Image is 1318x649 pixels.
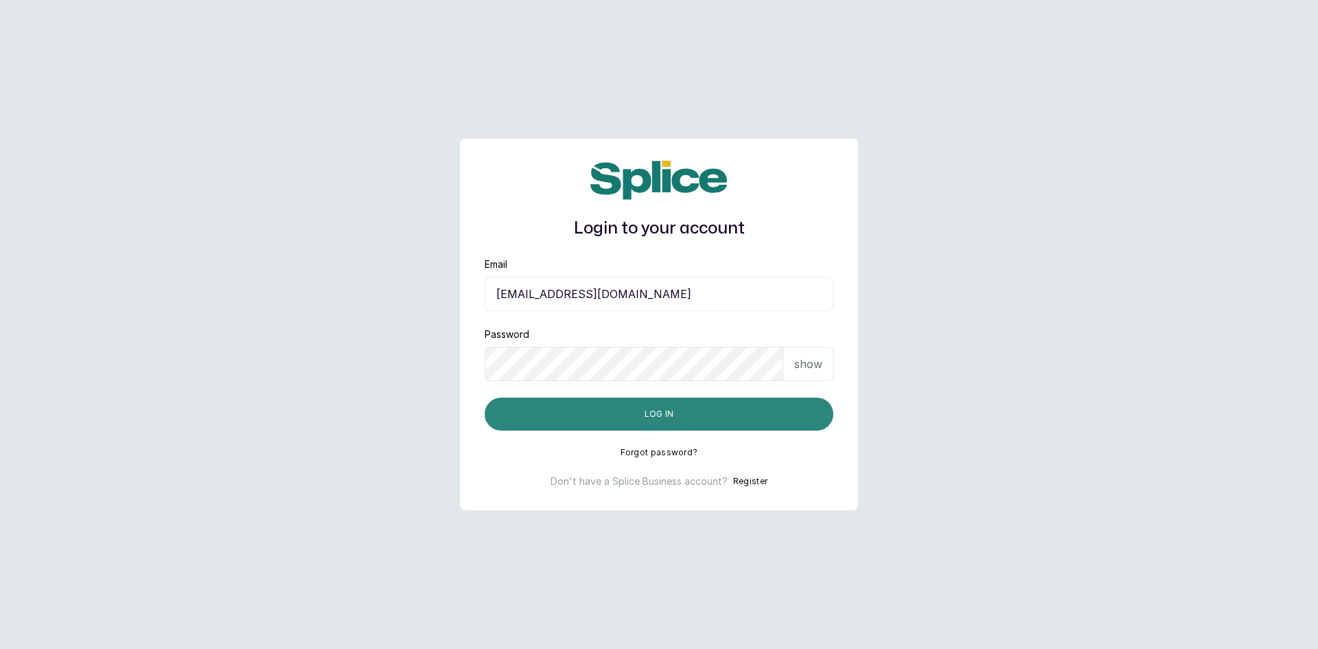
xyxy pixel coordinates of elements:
[485,277,833,311] input: email@acme.com
[485,216,833,241] h1: Login to your account
[733,475,767,488] button: Register
[794,356,822,372] p: show
[485,398,833,431] button: Log in
[551,475,728,488] p: Don't have a Splice Business account?
[621,447,698,458] button: Forgot password?
[485,258,507,271] label: Email
[485,328,529,341] label: Password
